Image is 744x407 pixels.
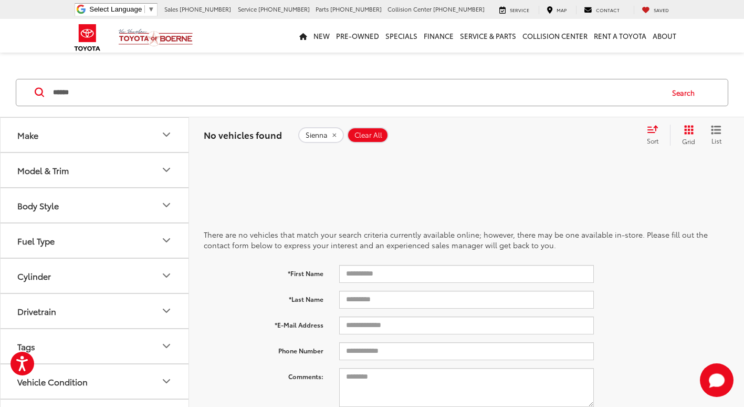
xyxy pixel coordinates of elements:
[1,118,190,152] button: MakeMake
[118,28,193,47] img: Vic Vaughan Toyota of Boerne
[160,304,173,317] div: Drivetrain
[164,5,178,13] span: Sales
[347,127,389,143] button: Clear All
[17,271,51,281] div: Cylinder
[510,6,529,13] span: Service
[576,6,627,14] a: Contact
[196,368,331,381] label: Comments:
[642,125,670,146] button: Select sort value
[649,19,679,53] a: About
[591,19,649,53] a: Rent a Toyota
[68,21,107,55] img: Toyota
[654,6,669,13] span: Saved
[52,80,662,105] input: Search by Make, Model, or Keyword
[1,294,190,328] button: DrivetrainDrivetrain
[539,6,574,14] a: Map
[160,234,173,247] div: Fuel Type
[330,5,382,13] span: [PHONE_NUMBER]
[421,19,457,53] a: Finance
[204,128,282,141] span: No vehicles found
[1,188,190,222] button: Body StyleBody Style
[160,269,173,282] div: Cylinder
[298,127,344,143] button: remove Sienna
[238,5,257,13] span: Service
[670,125,703,146] button: Grid View
[433,5,485,13] span: [PHONE_NUMBER]
[196,342,331,355] label: Phone Number
[89,5,154,13] a: Select Language​
[196,317,331,330] label: *E-Mail Address
[387,5,432,13] span: Collision Center
[662,79,710,106] button: Search
[17,377,88,386] div: Vehicle Condition
[457,19,519,53] a: Service & Parts: Opens in a new tab
[711,136,721,145] span: List
[258,5,310,13] span: [PHONE_NUMBER]
[634,6,677,14] a: My Saved Vehicles
[700,363,733,397] svg: Start Chat
[17,341,35,351] div: Tags
[491,6,537,14] a: Service
[180,5,231,13] span: [PHONE_NUMBER]
[703,125,729,146] button: List View
[354,131,382,139] span: Clear All
[160,340,173,352] div: Tags
[160,164,173,176] div: Model & Trim
[1,364,190,399] button: Vehicle ConditionVehicle Condition
[296,19,310,53] a: Home
[89,5,142,13] span: Select Language
[160,199,173,211] div: Body Style
[196,291,331,304] label: *Last Name
[160,375,173,388] div: Vehicle Condition
[316,5,329,13] span: Parts
[17,306,56,316] div: Drivetrain
[1,259,190,293] button: CylinderCylinder
[1,153,190,187] button: Model & TrimModel & Trim
[1,223,190,258] button: Fuel TypeFuel Type
[382,19,421,53] a: Specials
[333,19,382,53] a: Pre-Owned
[17,165,69,175] div: Model & Trim
[196,265,331,278] label: *First Name
[647,136,658,145] span: Sort
[700,363,733,397] button: Toggle Chat Window
[596,6,620,13] span: Contact
[144,5,145,13] span: ​
[519,19,591,53] a: Collision Center
[306,131,328,139] span: Sienna
[17,200,59,210] div: Body Style
[204,229,729,250] p: There are no vehicles that match your search criteria currently available online; however, there ...
[682,137,695,146] span: Grid
[17,130,38,140] div: Make
[310,19,333,53] a: New
[17,236,55,246] div: Fuel Type
[1,329,190,363] button: TagsTags
[557,6,567,13] span: Map
[160,128,173,141] div: Make
[148,5,154,13] span: ▼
